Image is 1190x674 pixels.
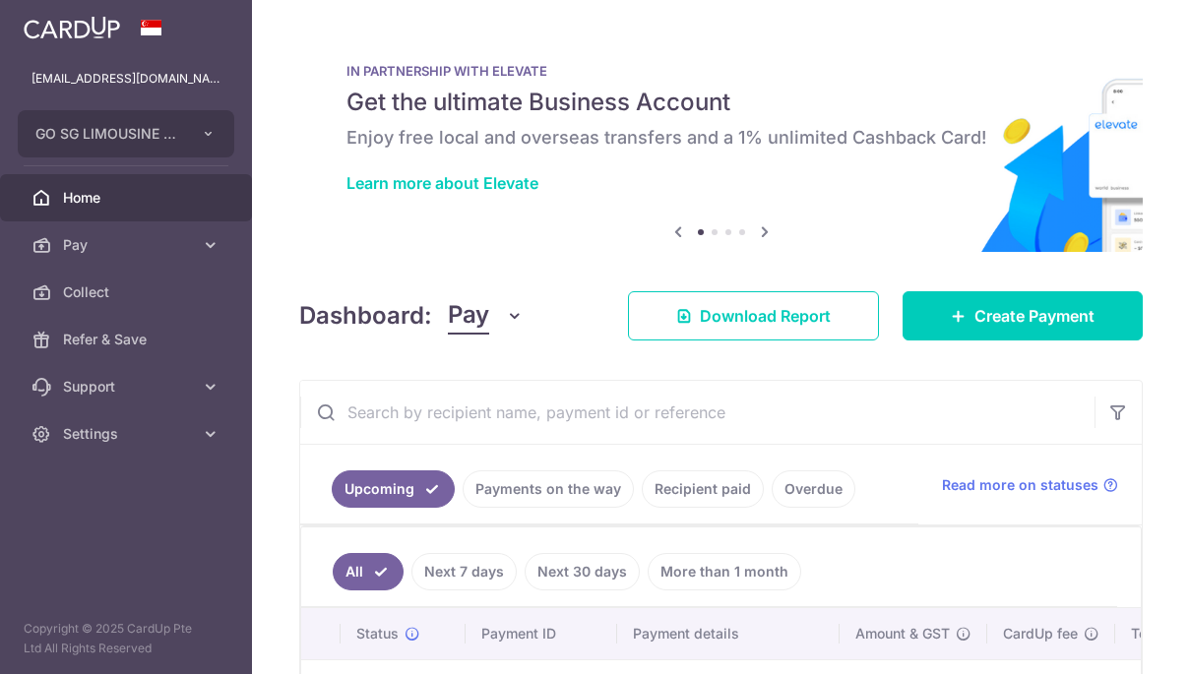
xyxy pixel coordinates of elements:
[466,608,617,659] th: Payment ID
[333,553,404,590] a: All
[448,297,489,335] span: Pay
[299,298,432,334] h4: Dashboard:
[772,470,855,508] a: Overdue
[35,124,181,144] span: GO SG LIMOUSINE PTE. LTD.
[63,282,193,302] span: Collect
[974,304,1095,328] span: Create Payment
[525,553,640,590] a: Next 30 days
[463,470,634,508] a: Payments on the way
[411,553,517,590] a: Next 7 days
[63,424,193,444] span: Settings
[942,475,1118,495] a: Read more on statuses
[356,624,399,643] span: Status
[346,87,1096,118] h5: Get the ultimate Business Account
[903,291,1143,340] a: Create Payment
[700,304,831,328] span: Download Report
[63,330,193,349] span: Refer & Save
[346,173,538,193] a: Learn more about Elevate
[346,63,1096,79] p: IN PARTNERSHIP WITH ELEVATE
[942,475,1098,495] span: Read more on statuses
[1003,624,1078,643] span: CardUp fee
[648,553,801,590] a: More than 1 month
[628,291,879,340] a: Download Report
[300,381,1095,444] input: Search by recipient name, payment id or reference
[63,188,193,208] span: Home
[24,16,120,39] img: CardUp
[332,470,455,508] a: Upcoming
[855,624,950,643] span: Amount & GST
[63,235,193,255] span: Pay
[448,297,524,335] button: Pay
[346,126,1096,150] h6: Enjoy free local and overseas transfers and a 1% unlimited Cashback Card!
[18,110,234,157] button: GO SG LIMOUSINE PTE. LTD.
[31,69,220,89] p: [EMAIL_ADDRESS][DOMAIN_NAME]
[299,31,1143,252] img: Renovation banner
[617,608,840,659] th: Payment details
[642,470,764,508] a: Recipient paid
[63,377,193,397] span: Support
